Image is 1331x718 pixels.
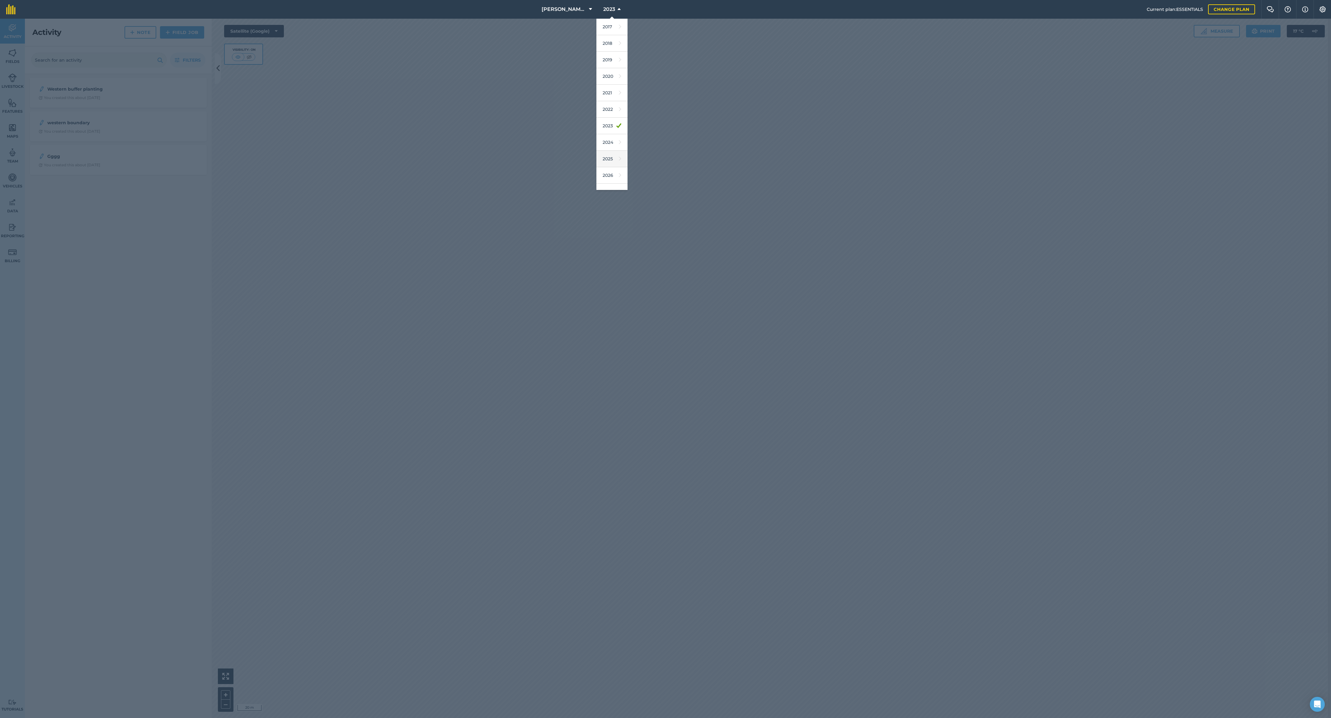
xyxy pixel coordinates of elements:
a: 2019 [596,52,628,68]
a: Change plan [1208,4,1255,14]
img: svg+xml;base64,PHN2ZyB4bWxucz0iaHR0cDovL3d3dy53My5vcmcvMjAwMC9zdmciIHdpZHRoPSIxNyIgaGVpZ2h0PSIxNy... [1302,6,1308,13]
img: Two speech bubbles overlapping with the left bubble in the forefront [1267,6,1274,12]
a: 2017 [596,19,628,35]
img: A question mark icon [1284,6,1291,12]
a: 2020 [596,68,628,85]
img: fieldmargin Logo [6,4,16,14]
div: Open Intercom Messenger [1310,697,1325,712]
a: 2026 [596,167,628,184]
span: Current plan : ESSENTIALS [1147,6,1203,13]
img: A cog icon [1319,6,1326,12]
a: 2022 [596,101,628,118]
a: 2024 [596,134,628,151]
a: 2021 [596,85,628,101]
a: 2018 [596,35,628,52]
a: 2027 [596,184,628,200]
a: 2023 [596,118,628,134]
span: [PERSON_NAME][GEOGRAPHIC_DATA] [542,6,586,13]
span: 2023 [603,6,615,13]
a: 2025 [596,151,628,167]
